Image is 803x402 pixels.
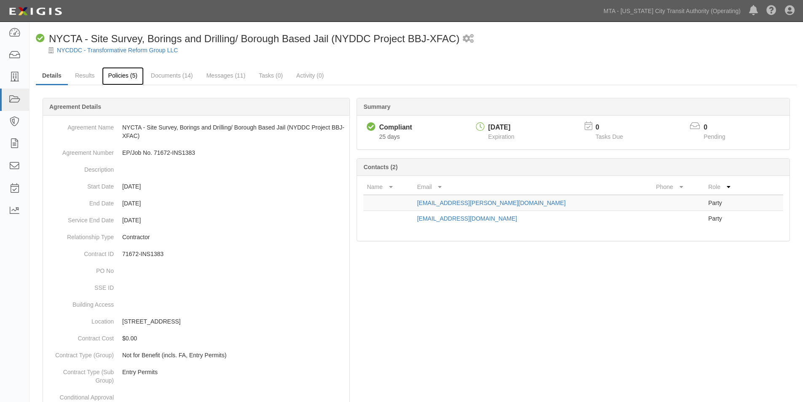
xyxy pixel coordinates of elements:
div: Compliant [379,123,412,132]
i: Compliant [367,123,376,132]
p: 0 [704,123,736,132]
a: Activity (0) [290,67,330,84]
dt: Location [46,313,114,326]
dd: [DATE] [46,178,346,195]
span: Tasks Due [596,133,623,140]
a: [EMAIL_ADDRESS][PERSON_NAME][DOMAIN_NAME] [417,200,565,206]
span: Expiration [488,133,514,140]
th: Email [414,179,653,195]
div: NYCTA - Site Survey, Borings and Drilling/ Borough Based Jail (NYDDC Project BBJ-XFAC) [36,32,459,46]
dd: [DATE] [46,195,346,212]
dd: Contractor [46,229,346,246]
th: Name [363,179,414,195]
a: NYCDDC - Transformative Reform Group LLC [57,47,178,54]
a: Documents (14) [145,67,199,84]
dd: EP/Job No. 71672-INS1383 [46,144,346,161]
b: Agreement Details [49,103,101,110]
a: MTA - [US_STATE] City Transit Authority (Operating) [599,3,745,19]
i: Compliant [36,34,45,43]
dt: Start Date [46,178,114,191]
p: Not for Benefit (incls. FA, Entry Permits) [122,351,346,359]
dt: End Date [46,195,114,208]
a: Messages (11) [200,67,252,84]
a: [EMAIL_ADDRESS][DOMAIN_NAME] [417,215,517,222]
p: $0.00 [122,334,346,343]
b: Contacts (2) [363,164,397,170]
td: Party [705,211,749,227]
dt: Building Access [46,296,114,309]
dt: Contract Cost [46,330,114,343]
p: 71672-INS1383 [122,250,346,258]
dt: Service End Date [46,212,114,224]
dt: Contract Type (Sub Group) [46,364,114,385]
p: 0 [596,123,634,132]
dt: PO No [46,262,114,275]
i: Help Center - Complianz [766,6,776,16]
div: [DATE] [488,123,514,132]
a: Policies (5) [102,67,144,85]
th: Phone [653,179,705,195]
img: logo-5460c22ac91f19d4615b14bd174203de0afe785f0fc80cf4dbbc73dc1793850b.png [6,4,64,19]
i: 1 scheduled workflow [463,35,474,43]
dt: Contract Type (Group) [46,347,114,359]
dt: Agreement Name [46,119,114,132]
dd: NYCTA - Site Survey, Borings and Drilling/ Borough Based Jail (NYDDC Project BBJ-XFAC) [46,119,346,144]
span: Since 08/21/2025 [379,133,400,140]
a: Results [69,67,101,84]
a: Tasks (0) [252,67,289,84]
span: Pending [704,133,725,140]
p: [STREET_ADDRESS] [122,317,346,326]
a: Details [36,67,68,85]
span: NYCTA - Site Survey, Borings and Drilling/ Borough Based Jail (NYDDC Project BBJ-XFAC) [49,33,459,44]
td: Party [705,195,749,211]
b: Summary [363,103,390,110]
th: Role [705,179,749,195]
dt: SSE ID [46,279,114,292]
dt: Relationship Type [46,229,114,241]
dt: Agreement Number [46,144,114,157]
p: Entry Permits [122,368,346,376]
dt: Description [46,161,114,174]
dd: [DATE] [46,212,346,229]
dt: Contract ID [46,246,114,258]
